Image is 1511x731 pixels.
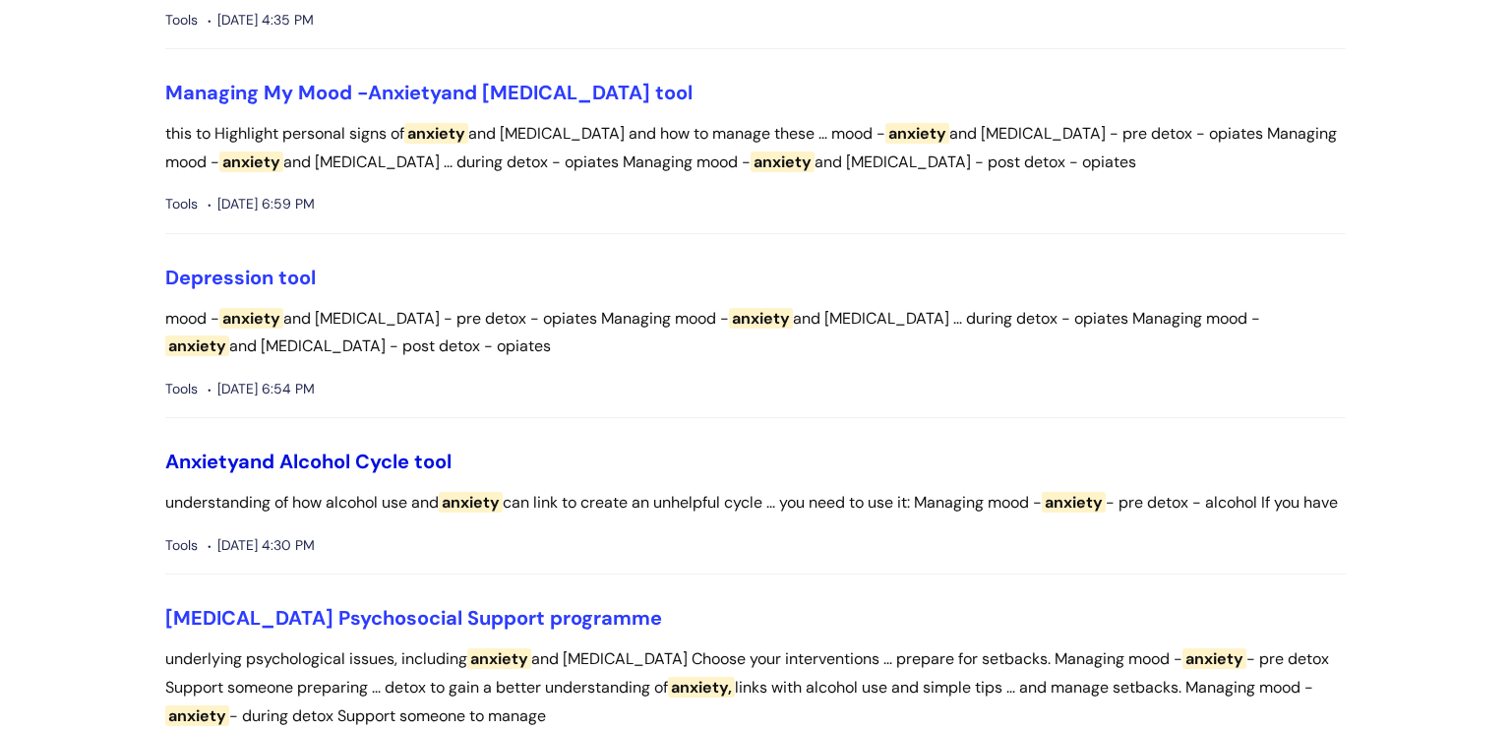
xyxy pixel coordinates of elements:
[668,677,735,698] span: anxiety,
[165,645,1346,730] p: underlying psychological issues, including and [MEDICAL_DATA] Choose your interventions ... prepa...
[165,192,198,216] span: Tools
[165,305,1346,362] p: mood - and [MEDICAL_DATA] - pre detox - opiates Managing mood - and [MEDICAL_DATA] ... during det...
[165,605,662,631] a: [MEDICAL_DATA] Psychosocial Support programme
[439,492,503,513] span: anxiety
[165,377,198,401] span: Tools
[165,8,198,32] span: Tools
[1182,648,1246,669] span: anxiety
[208,377,315,401] span: [DATE] 6:54 PM
[165,335,229,356] span: anxiety
[208,533,315,558] span: [DATE] 4:30 PM
[208,8,314,32] span: [DATE] 4:35 PM
[1042,492,1106,513] span: anxiety
[208,192,315,216] span: [DATE] 6:59 PM
[165,533,198,558] span: Tools
[165,449,238,474] span: Anxiety
[165,449,452,474] a: Anxietyand Alcohol Cycle tool
[219,152,283,172] span: anxiety
[219,308,283,329] span: anxiety
[885,123,949,144] span: anxiety
[165,489,1346,518] p: understanding of how alcohol use and can link to create an unhelpful cycle ... you need to use it...
[467,648,531,669] span: anxiety
[165,120,1346,177] p: this to Highlight personal signs of and [MEDICAL_DATA] and how to manage these ... mood - and [ME...
[729,308,793,329] span: anxiety
[368,80,441,105] span: Anxiety
[165,80,693,105] a: Managing My Mood -Anxietyand [MEDICAL_DATA] tool
[751,152,815,172] span: anxiety
[165,265,316,290] a: Depression tool
[404,123,468,144] span: anxiety
[165,705,229,726] span: anxiety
